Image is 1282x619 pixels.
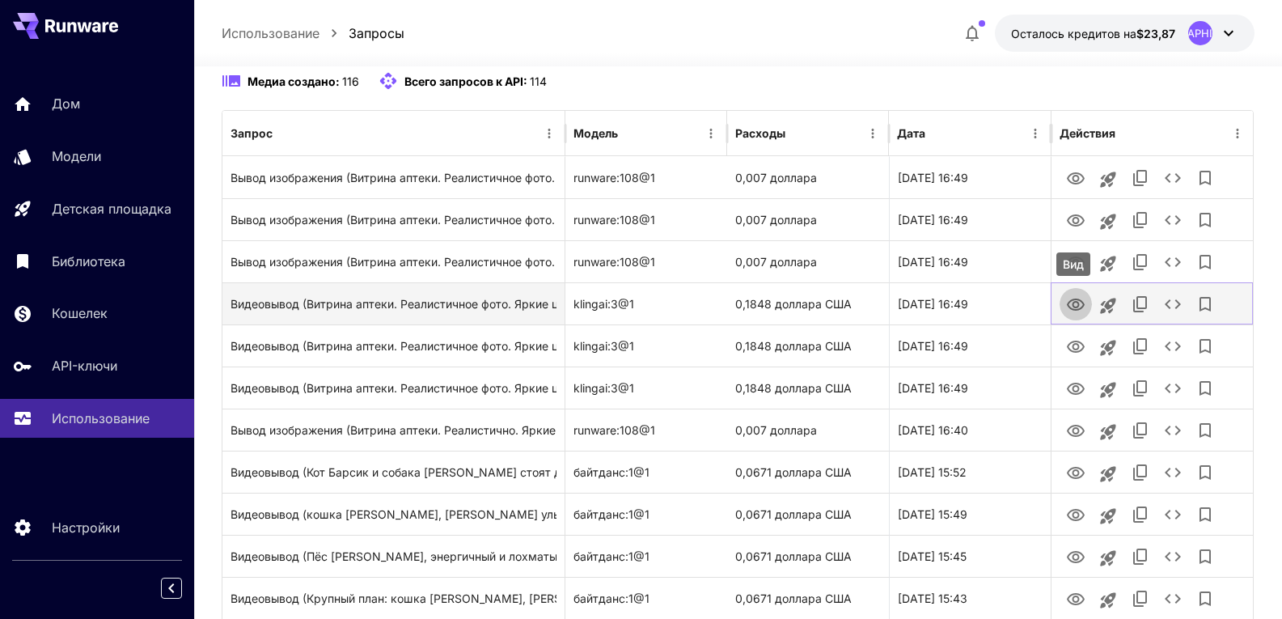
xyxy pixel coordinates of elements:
font: Использование [52,410,150,426]
a: Запросы [349,23,404,43]
font: Использование [222,25,319,41]
font: Дата [897,126,925,140]
font: Настройки [52,519,120,536]
font: Видеовывод (Витрина аптеки. Реалистичное фото. Яркие цвета. В окне стоит фармацевт, а напротив — ... [231,297,1094,311]
div: 23,8668 долларов США [1011,25,1175,42]
font: Модель [573,126,618,140]
button: Копировать TaskUUID [1124,330,1157,362]
a: Использование [222,23,319,43]
button: Вид [1060,203,1092,236]
font: 0,1848 доллара США [735,297,852,311]
button: Сортировать [274,122,297,145]
div: 24 сентября 2025 г., 16:49 [889,282,1051,324]
font: 0,0671 доллара США [735,591,852,605]
div: Нажмите, чтобы скопировать подсказку [231,536,557,577]
font: Вывод изображения (Витрина аптеки. Реалистично. Яркие цвета.) [231,423,598,437]
font: 0,007 доллара [735,423,817,437]
font: Вывод изображения (Витрина аптеки. Реалистичное фото. Яркие цвета. В витрине стоит фармацевт, а н... [231,255,1157,269]
font: 0,1848 доллара США [735,381,852,395]
div: 0,1848 доллара США [727,282,889,324]
button: Запуск на игровой площадке [1092,416,1124,448]
button: Вид [1060,540,1092,573]
font: Вывод изображения (Витрина аптеки. Реалистичное фото. Яркие цвета. В витрине стоит фармацевт, а н... [231,213,1157,227]
font: 0,0671 доллара США [735,549,852,563]
font: klingai:3@1 [573,297,634,311]
button: Копировать TaskUUID [1124,288,1157,320]
div: байтданс:1@1 [565,493,727,535]
button: Добавить в библиотеку [1189,414,1221,447]
div: klingai:3@1 [565,367,727,409]
div: байтданс:1@1 [565,535,727,577]
button: Добавить в библиотеку [1189,330,1221,362]
font: Медиа создано: [248,74,340,88]
div: Нажмите, чтобы скопировать подсказку [231,157,557,198]
font: 116 [342,74,359,88]
div: 24 сентября 2025 г., 16:40 [889,409,1051,451]
div: Нажмите, чтобы скопировать подсказку [231,199,557,240]
div: 0,0671 доллара США [727,577,889,619]
div: Нажмите, чтобы скопировать подсказку [231,452,557,493]
button: Вид [1060,498,1092,531]
button: Подробности см. [1157,498,1189,531]
button: Копировать TaskUUID [1124,414,1157,447]
nav: хлебные крошки [222,23,404,43]
font: [DATE] 16:40 [898,423,968,437]
div: 24 сентября 2025 г., 16:49 [889,198,1051,240]
button: Копировать TaskUUID [1124,456,1157,489]
font: Видеовывод (Витрина аптеки. Реалистичное фото. Яркие цвета. В окне стоит фармацевт, а напротив — ... [231,339,1094,353]
font: Вид [1063,257,1084,271]
button: Добавить в библиотеку [1189,583,1221,615]
button: Добавить в библиотеку [1189,288,1221,320]
button: Вид [1060,329,1092,362]
font: Кошелек [52,305,108,321]
font: 114 [530,74,547,88]
button: Запуск на игровой площадке [1092,206,1124,238]
button: Вид [1060,161,1092,194]
div: байтданс:1@1 [565,577,727,619]
font: Запрос [231,126,273,140]
button: Подробности см. [1157,204,1189,236]
font: Библиотека [52,253,125,269]
button: Вид [1060,287,1092,320]
div: Нажмите, чтобы скопировать подсказку [231,241,557,282]
div: 24 сентября 2025 г., 15:43 [889,577,1051,619]
font: Действия [1060,126,1115,140]
font: Вывод изображения (Витрина аптеки. Реалистичное фото. Яркие цвета. В витрине стоит фармацевт, а н... [231,171,1157,184]
font: $23,87 [1136,27,1175,40]
div: 0,1848 доллара США [727,367,889,409]
div: 0,007 доллара [727,240,889,282]
button: Вид [1060,371,1092,405]
div: 0,0671 доллара США [727,493,889,535]
font: runware:108@1 [573,213,655,227]
font: байтданс:1@1 [573,507,649,521]
font: API-ключи [52,358,117,374]
button: Копировать TaskUUID [1124,246,1157,278]
font: байтданс:1@1 [573,591,649,605]
button: Меню [861,122,884,145]
font: [GEOGRAPHIC_DATA] [1146,27,1254,40]
font: Дом [52,95,80,112]
font: Видеовывод (Витрина аптеки. Реалистичное фото. Яркие цвета. В окне стоит фармацевт, а напротив — ... [231,381,1094,395]
button: Меню [538,122,561,145]
button: Подробности см. [1157,372,1189,405]
button: Подробности см. [1157,414,1189,447]
font: [DATE] 16:49 [898,297,968,311]
button: Добавить в библиотеку [1189,204,1221,236]
div: 0,1848 доллара США [727,324,889,367]
div: Нажмите, чтобы скопировать подсказку [231,283,557,324]
button: Добавить в библиотеку [1189,372,1221,405]
div: runware:108@1 [565,240,727,282]
button: Вид [1060,582,1092,615]
font: 0,007 доллара [735,171,817,184]
font: байтданс:1@1 [573,465,649,479]
button: Копировать TaskUUID [1124,583,1157,615]
div: байтданс:1@1 [565,451,727,493]
button: Запуск на игровой площадке [1092,500,1124,532]
button: Меню [700,122,722,145]
div: Нажмите, чтобы скопировать подсказку [231,494,557,535]
button: Запуск на игровой площадке [1092,332,1124,364]
div: klingai:3@1 [565,282,727,324]
button: Сортировать [787,122,810,145]
font: Видеовывод (кошка [PERSON_NAME], [PERSON_NAME] улыбаясь, подписывает второй договор, представленн... [231,507,1264,521]
button: Подробности см. [1157,541,1189,573]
